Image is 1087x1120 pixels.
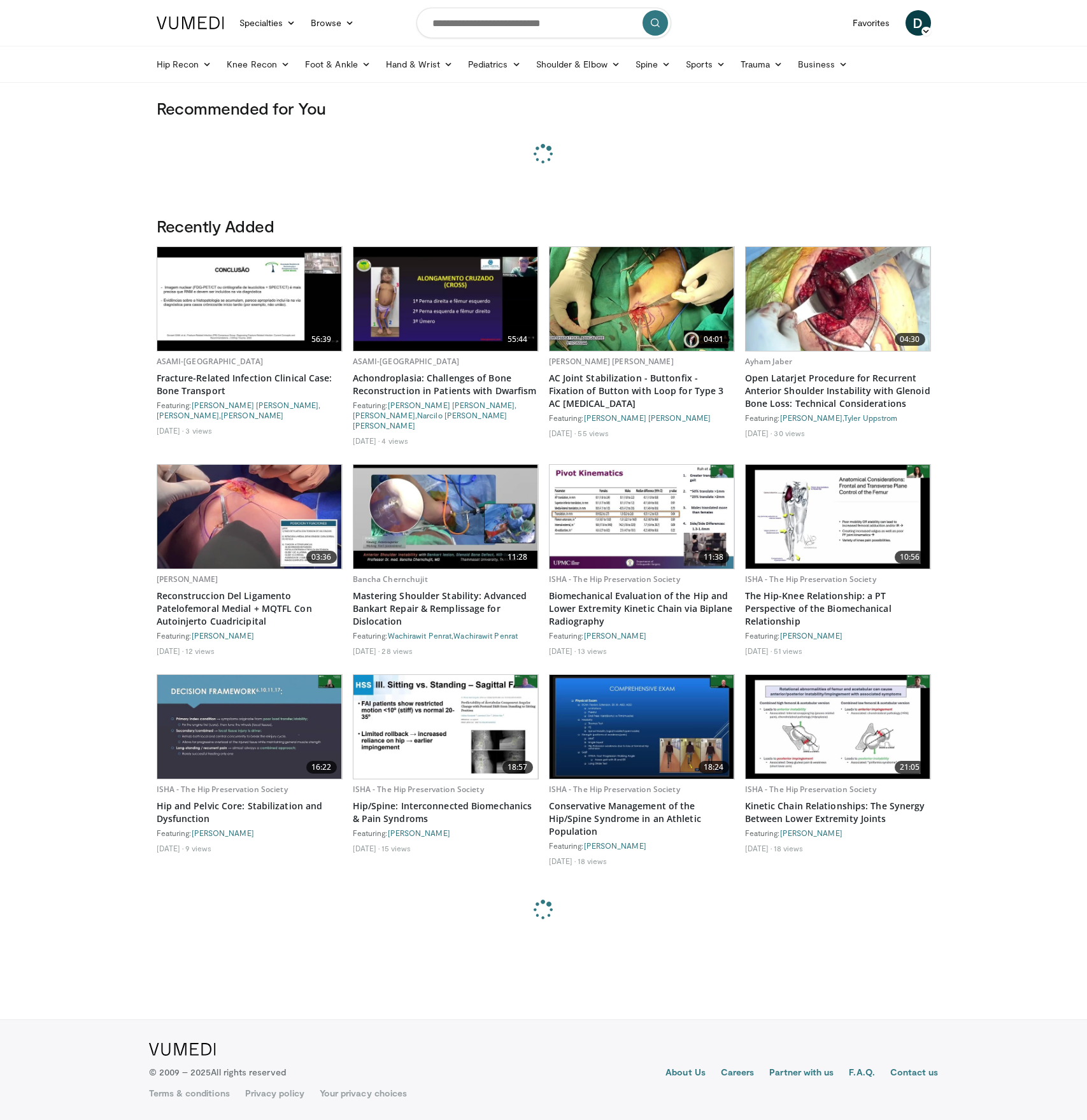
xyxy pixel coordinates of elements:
li: 3 views [185,425,212,436]
a: 21:05 [746,675,930,779]
li: [DATE] [549,646,576,656]
a: 11:28 [353,465,538,569]
a: ISHA - The Hip Preservation Society [549,574,680,585]
h3: Recommended for You [157,98,931,118]
a: [PERSON_NAME] [584,841,646,850]
div: Featuring: [353,828,539,838]
a: Contact us [890,1066,939,1081]
li: 12 views [185,646,215,656]
a: Terms & conditions [149,1087,230,1100]
a: [PERSON_NAME] [PERSON_NAME] [584,413,711,422]
li: [DATE] [353,646,380,656]
a: Conservative Management of the Hip/Spine Syndrome in an Athletic Population [549,800,735,838]
a: About Us [665,1066,706,1081]
a: Browse [303,10,362,36]
a: Bancha Chernchujit [353,574,428,585]
a: 11:38 [550,465,734,569]
img: 32a4bfa3-d390-487e-829c-9985ff2db92b.620x360_q85_upscale.jpg [746,675,930,779]
a: 03:36 [157,465,342,569]
li: [DATE] [745,428,772,438]
a: Wachirawit Penrat [453,631,518,640]
img: 8cf580ce-0e69-40cf-bdad-06f149b21afc.620x360_q85_upscale.jpg [550,675,734,779]
li: 15 views [381,843,411,853]
p: © 2009 – 2025 [149,1066,286,1079]
a: Biomechanical Evaluation of the Hip and Lower Extremity Kinetic Chain via Biplane Radiography [549,590,735,628]
input: Search topics, interventions [416,8,671,38]
div: Featuring: [157,828,343,838]
a: ISHA - The Hip Preservation Society [157,784,288,795]
a: [PERSON_NAME] [388,828,450,837]
img: VuMedi Logo [157,17,224,29]
span: 18:24 [699,761,729,774]
li: 18 views [578,856,607,866]
li: [DATE] [745,646,772,656]
a: ISHA - The Hip Preservation Society [745,784,876,795]
a: ASAMI-[GEOGRAPHIC_DATA] [157,356,264,367]
a: Specialties [232,10,304,36]
a: Business [790,52,855,77]
img: 2b2da37e-a9b6-423e-b87e-b89ec568d167.620x360_q85_upscale.jpg [746,247,930,351]
li: [DATE] [353,436,380,446]
h3: Recently Added [157,216,931,236]
span: 18:57 [502,761,533,774]
a: Sports [678,52,733,77]
li: 28 views [381,646,413,656]
a: Favorites [845,10,898,36]
li: 30 views [774,428,805,438]
a: [PERSON_NAME] [PERSON_NAME] [549,356,674,367]
img: VuMedi Logo [149,1043,216,1056]
a: Your privacy choices [320,1087,407,1100]
li: [DATE] [157,425,184,436]
li: 13 views [578,646,607,656]
a: [PERSON_NAME] [221,411,283,420]
a: Shoulder & Elbow [529,52,628,77]
a: Open Latarjet Procedure for Recurrent Anterior Shoulder Instability with Glenoid Bone Loss: Techn... [745,372,931,410]
a: [PERSON_NAME] [192,828,254,837]
span: All rights reserved [211,1067,285,1077]
span: 16:22 [306,761,337,774]
span: 03:36 [306,551,337,564]
img: 6da35c9a-c555-4f75-a3af-495e0ca8239f.620x360_q85_upscale.jpg [550,465,734,569]
li: 18 views [774,843,803,853]
li: [DATE] [549,428,576,438]
div: Featuring: , , [157,400,343,420]
li: [DATE] [157,646,184,656]
a: Knee Recon [219,52,297,77]
a: Trauma [733,52,791,77]
div: Featuring: [549,413,735,423]
a: Wachirawit Penrat [388,631,452,640]
div: Featuring: , [745,413,931,423]
a: Tyler Uppstrom [844,413,897,422]
a: 16:22 [157,675,342,779]
a: The Hip-Knee Relationship: a PT Perspective of the Biomechanical Relationship [745,590,931,628]
img: c2f644dc-a967-485d-903d-283ce6bc3929.620x360_q85_upscale.jpg [550,247,734,351]
a: Hip Recon [149,52,220,77]
a: Ayham Jaber [745,356,792,367]
a: Achondroplasia: Challenges of Bone Reconstruction in Patients with Dwarfism [353,372,539,397]
a: [PERSON_NAME] [780,828,842,837]
li: [DATE] [157,843,184,853]
img: 7827b68c-edda-4073-a757-b2e2fb0a5246.620x360_q85_upscale.jpg [157,247,342,351]
img: 4f2bc282-22c3-41e7-a3f0-d3b33e5d5e41.620x360_q85_upscale.jpg [353,247,538,351]
div: Featuring: , [353,630,539,641]
a: 10:56 [746,465,930,569]
div: Featuring: [745,828,931,838]
a: 18:57 [353,675,538,779]
li: [DATE] [745,843,772,853]
a: Hand & Wrist [378,52,460,77]
a: 55:44 [353,247,538,351]
img: f98fa5b6-d79e-4118-8ddc-4ffabcff162a.620x360_q85_upscale.jpg [157,675,342,779]
span: D [906,10,931,36]
span: 11:38 [699,551,729,564]
div: Featuring: [549,840,735,851]
div: Featuring: [157,630,343,641]
img: 12bfd8a1-61c9-4857-9f26-c8a25e8997c8.620x360_q85_upscale.jpg [353,465,538,569]
a: AC Joint Stabilization - Buttonfix - Fixation of Button with Loop for Type 3 AC [MEDICAL_DATA] [549,372,735,410]
span: 21:05 [895,761,925,774]
a: Hip/Spine: Interconnected Biomechanics & Pain Syndroms [353,800,539,825]
a: Narcilo [PERSON_NAME] [PERSON_NAME] [353,411,508,430]
a: Partner with us [769,1066,834,1081]
a: Reconstruccion Del Ligamento Patelofemoral Medial + MQTFL Con Autoinjerto Cuadricipital [157,590,343,628]
li: [DATE] [353,843,380,853]
a: 56:39 [157,247,342,351]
